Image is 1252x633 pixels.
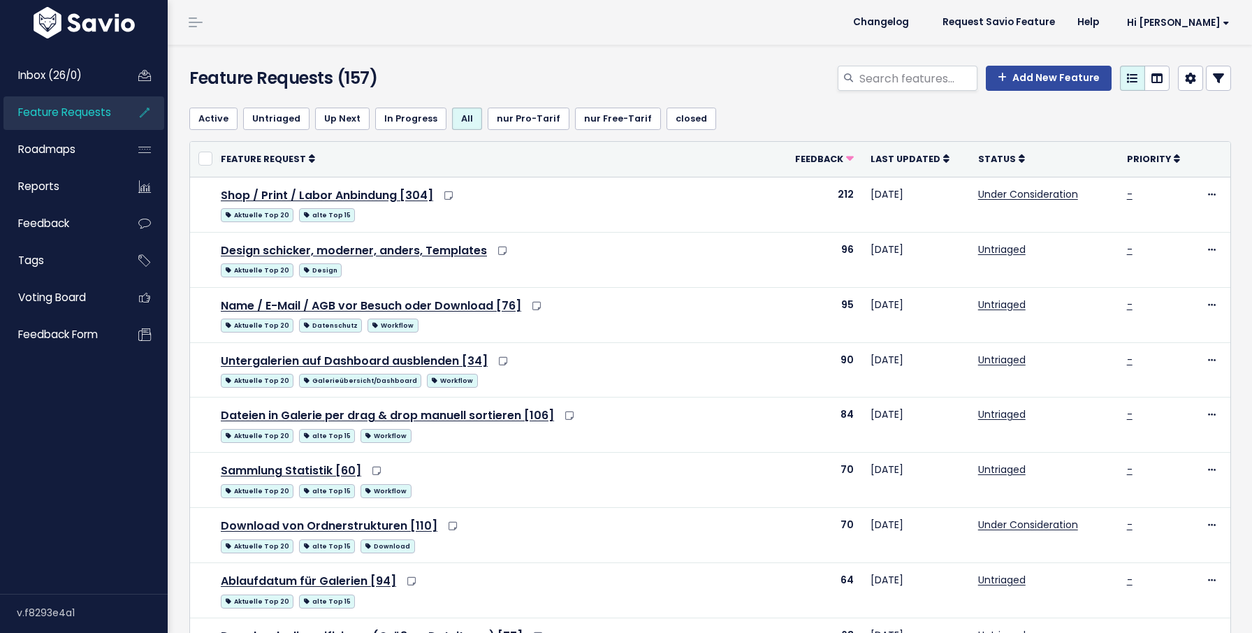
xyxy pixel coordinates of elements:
a: - [1127,242,1133,256]
a: Aktuelle Top 20 [221,481,293,499]
a: Untriaged [978,573,1026,587]
a: - [1127,353,1133,367]
span: Aktuelle Top 20 [221,429,293,443]
span: Inbox (26/0) [18,68,82,82]
td: [DATE] [862,398,970,453]
a: Untriaged [978,463,1026,476]
span: Feedback [18,216,69,231]
a: In Progress [375,108,446,130]
a: Workflow [361,481,411,499]
a: Download von Ordnerstrukturen [110] [221,518,437,534]
span: Workflow [361,484,411,498]
a: Under Consideration [978,518,1078,532]
a: Datenschutz [299,316,362,333]
a: nur Free-Tarif [575,108,661,130]
td: [DATE] [862,287,970,342]
a: Dateien in Galerie per drag & drop manuell sortieren [106] [221,407,554,423]
span: Feedback [795,153,843,165]
a: Untriaged [243,108,310,130]
span: Aktuelle Top 20 [221,374,293,388]
a: Feedback [795,152,854,166]
a: - [1127,298,1133,312]
a: Last Updated [871,152,949,166]
a: Workflow [361,426,411,444]
td: 70 [778,508,862,563]
a: Up Next [315,108,370,130]
span: Datenschutz [299,319,362,333]
td: 70 [778,453,862,508]
a: Status [978,152,1025,166]
span: Aktuelle Top 20 [221,319,293,333]
td: 84 [778,398,862,453]
ul: Filter feature requests [189,108,1231,130]
a: Feedback form [3,319,116,351]
td: 90 [778,342,862,398]
a: Add New Feature [986,66,1112,91]
a: Voting Board [3,282,116,314]
a: Feature Requests [3,96,116,129]
a: closed [667,108,716,130]
a: Active [189,108,238,130]
a: Inbox (26/0) [3,59,116,92]
a: alte Top 15 [299,592,355,609]
a: Workflow [427,371,477,388]
a: All [452,108,482,130]
a: - [1127,518,1133,532]
span: Galerieübersicht/Dashboard [299,374,421,388]
a: Aktuelle Top 20 [221,261,293,278]
td: [DATE] [862,563,970,618]
a: Roadmaps [3,133,116,166]
a: - [1127,463,1133,476]
a: Aktuelle Top 20 [221,592,293,609]
a: Aktuelle Top 20 [221,426,293,444]
a: alte Top 15 [299,537,355,554]
a: Request Savio Feature [931,12,1066,33]
span: alte Top 15 [299,484,355,498]
a: Feature Request [221,152,315,166]
a: Aktuelle Top 20 [221,205,293,223]
span: Reports [18,179,59,194]
span: Status [978,153,1016,165]
a: Under Consideration [978,187,1078,201]
td: 96 [778,232,862,287]
a: Aktuelle Top 20 [221,371,293,388]
a: - [1127,187,1133,201]
a: Untriaged [978,298,1026,312]
td: [DATE] [862,342,970,398]
a: Aktuelle Top 20 [221,316,293,333]
span: Aktuelle Top 20 [221,539,293,553]
span: Roadmaps [18,142,75,157]
a: - [1127,573,1133,587]
a: nur Pro-Tarif [488,108,569,130]
a: Shop / Print / Labor Anbindung [304] [221,187,433,203]
a: Priority [1127,152,1180,166]
td: [DATE] [862,453,970,508]
td: 95 [778,287,862,342]
span: Aktuelle Top 20 [221,208,293,222]
a: Workflow [367,316,418,333]
a: alte Top 15 [299,205,355,223]
span: Last Updated [871,153,940,165]
span: Workflow [361,429,411,443]
span: Feedback form [18,327,98,342]
span: Download [361,539,414,553]
a: Tags [3,245,116,277]
span: alte Top 15 [299,429,355,443]
a: Feedback [3,208,116,240]
span: Voting Board [18,290,86,305]
span: Workflow [427,374,477,388]
img: logo-white.9d6f32f41409.svg [30,7,138,38]
a: Untriaged [978,242,1026,256]
a: alte Top 15 [299,426,355,444]
td: 64 [778,563,862,618]
td: 212 [778,177,862,232]
span: Tags [18,253,44,268]
div: v.f8293e4a1 [17,595,168,631]
td: [DATE] [862,177,970,232]
span: alte Top 15 [299,539,355,553]
td: [DATE] [862,232,970,287]
span: Workflow [367,319,418,333]
h4: Feature Requests (157) [189,66,523,91]
a: Reports [3,170,116,203]
span: Design [299,263,342,277]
